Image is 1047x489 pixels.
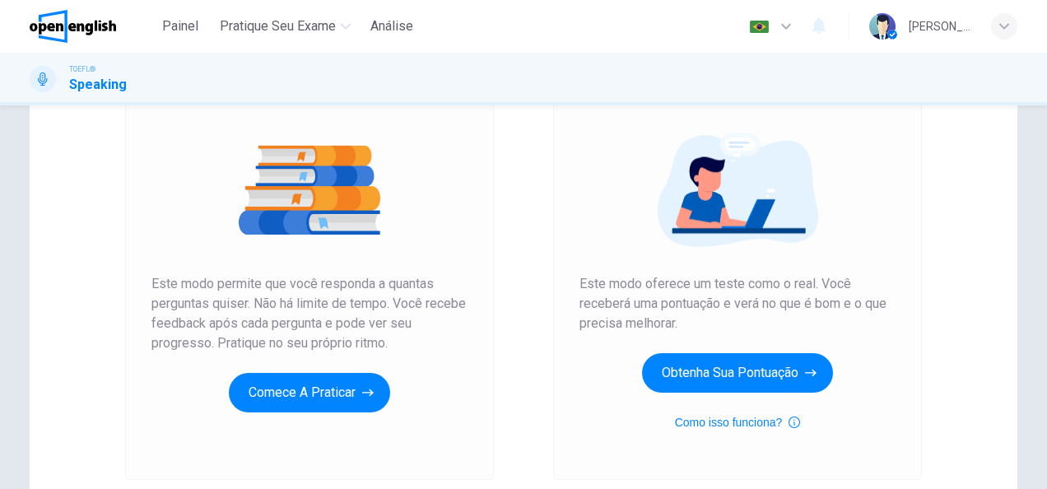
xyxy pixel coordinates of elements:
span: Análise [370,16,413,36]
span: Painel [162,16,198,36]
span: Pratique seu exame [220,16,336,36]
img: OpenEnglish logo [30,10,116,43]
span: TOEFL® [69,63,95,75]
span: Este modo permite que você responda a quantas perguntas quiser. Não há limite de tempo. Você rece... [151,274,468,353]
button: Pratique seu exame [213,12,357,41]
h1: Speaking [69,75,127,95]
button: Obtenha sua pontuação [642,353,833,393]
img: pt [749,21,770,33]
div: [PERSON_NAME] [909,16,971,36]
span: Este modo oferece um teste como o real. Você receberá uma pontuação e verá no que é bom e o que p... [579,274,896,333]
button: Painel [154,12,207,41]
button: Como isso funciona? [675,412,801,432]
button: Análise [364,12,420,41]
img: Profile picture [869,13,896,40]
button: Comece a praticar [229,373,390,412]
a: OpenEnglish logo [30,10,154,43]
